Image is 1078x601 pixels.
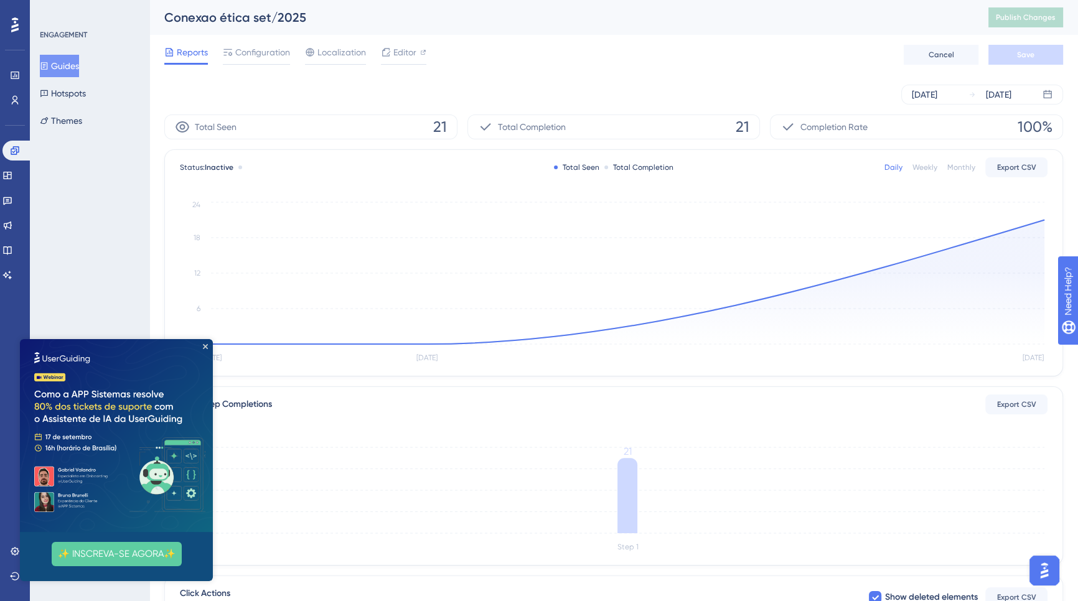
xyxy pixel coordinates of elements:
div: Total Step Completions [180,397,272,412]
tspan: 18 [194,233,200,242]
div: Daily [884,162,902,172]
span: 100% [1018,117,1052,137]
button: Export CSV [985,394,1048,414]
span: Publish Changes [996,12,1056,22]
span: Status: [180,162,233,172]
span: Reports [177,45,208,60]
span: Inactive [205,163,233,172]
tspan: 24 [192,200,200,209]
div: Monthly [947,162,975,172]
span: Need Help? [29,3,78,18]
span: Export CSV [997,162,1036,172]
span: Total Completion [498,119,566,134]
button: Themes [40,109,82,132]
tspan: 6 [197,304,200,313]
span: Export CSV [997,399,1036,409]
span: Editor [393,45,416,60]
button: Guides [40,55,79,77]
span: 21 [736,117,749,137]
div: Conexao ética set/2025 [164,9,957,26]
tspan: 21 [624,445,632,457]
div: Total Completion [604,162,673,172]
button: Publish Changes [988,7,1063,27]
span: Completion Rate [800,119,868,134]
tspan: [DATE] [1023,353,1044,362]
span: Total Seen [195,119,237,134]
span: Configuration [235,45,290,60]
span: Localization [317,45,366,60]
div: [DATE] [912,87,937,102]
div: Weekly [912,162,937,172]
button: ✨ INSCREVA-SE AGORA✨ [32,203,162,227]
tspan: [DATE] [416,353,437,362]
button: Save [988,45,1063,65]
button: Export CSV [985,157,1048,177]
div: Total Seen [554,162,599,172]
button: Cancel [904,45,978,65]
span: Save [1017,50,1034,60]
div: [DATE] [986,87,1011,102]
div: Close Preview [183,5,188,10]
span: 21 [433,117,447,137]
button: Hotspots [40,82,86,105]
tspan: 12 [194,269,200,277]
div: ENGAGEMENT [40,30,87,40]
tspan: Step 1 [617,543,639,551]
span: Cancel [929,50,954,60]
iframe: UserGuiding AI Assistant Launcher [1026,552,1063,589]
